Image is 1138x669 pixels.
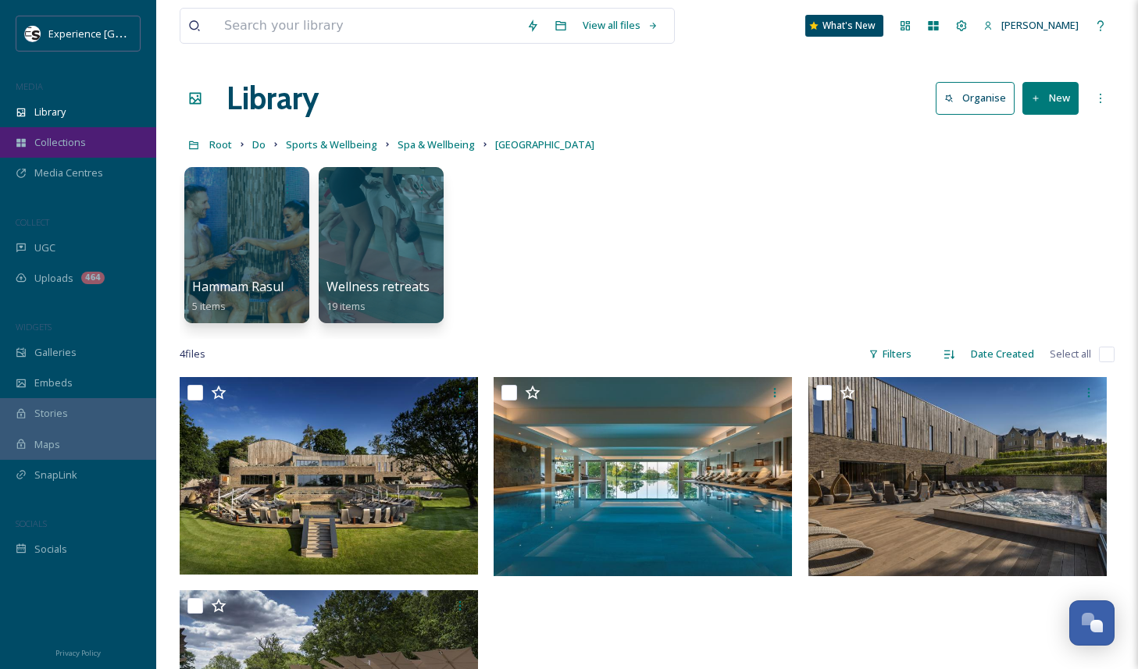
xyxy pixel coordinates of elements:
[494,377,792,576] img: South Lodge sh2933hdr-001.jpg
[495,137,594,151] span: [GEOGRAPHIC_DATA]
[216,9,519,43] input: Search your library
[34,165,103,180] span: Media Centres
[16,216,49,228] span: COLLECT
[34,345,77,360] span: Galleries
[34,437,60,452] span: Maps
[34,468,77,482] span: SnapLink
[34,271,73,286] span: Uploads
[495,135,594,154] a: [GEOGRAPHIC_DATA]
[1001,18,1079,32] span: [PERSON_NAME]
[1022,82,1079,114] button: New
[55,648,101,658] span: Privacy Policy
[805,15,883,37] a: What's New
[252,137,266,151] span: Do
[808,377,1107,576] img: sh2933-036.jpg
[34,240,55,255] span: UGC
[1050,347,1091,361] span: Select all
[976,10,1086,41] a: [PERSON_NAME]
[861,339,919,369] div: Filters
[209,135,232,154] a: Root
[398,135,475,154] a: Spa & Wellbeing
[55,642,101,661] a: Privacy Policy
[34,105,66,119] span: Library
[192,299,226,313] span: 5 items
[398,137,475,151] span: Spa & Wellbeing
[16,80,43,92] span: MEDIA
[936,82,1022,114] a: Organise
[192,279,375,313] a: Hammam Rasul mud treatment5 items
[286,135,377,154] a: Sports & Wellbeing
[209,137,232,151] span: Root
[180,347,205,361] span: 4 file s
[192,278,375,295] span: Hammam Rasul mud treatment
[25,26,41,41] img: WSCC%20ES%20Socials%20Icon%20-%20Secondary%20-%20Black.jpg
[326,278,430,295] span: Wellness retreats
[575,10,666,41] a: View all files
[286,137,377,151] span: Sports & Wellbeing
[48,26,203,41] span: Experience [GEOGRAPHIC_DATA]
[34,375,73,390] span: Embeds
[180,377,478,575] img: South Lodge Spa sh2933-029.jpg
[34,542,67,557] span: Socials
[252,135,266,154] a: Do
[16,518,47,529] span: SOCIALS
[34,406,68,421] span: Stories
[326,279,430,313] a: Wellness retreats19 items
[227,75,319,122] a: Library
[936,82,1015,114] button: Organise
[326,299,366,313] span: 19 items
[34,135,86,150] span: Collections
[16,321,52,333] span: WIDGETS
[1069,600,1115,646] button: Open Chat
[81,272,105,284] div: 464
[963,339,1042,369] div: Date Created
